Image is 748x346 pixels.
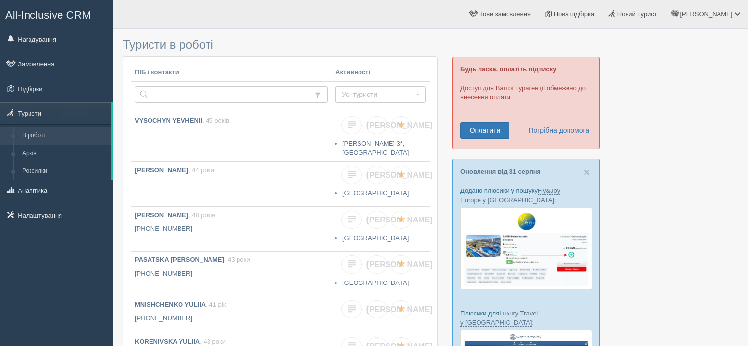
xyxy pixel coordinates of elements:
[331,64,430,82] th: Активності
[367,171,433,179] span: [PERSON_NAME]
[131,296,331,333] a: MNISHCHENKO YULIIA, 41 рік [PHONE_NUMBER]
[452,57,600,149] div: Доступ для Вашої турагенції обмежено до внесення оплати
[135,117,202,124] b: VYSOCHYN YEVHENII
[131,207,331,251] a: [PERSON_NAME], 48 років [PHONE_NUMBER]
[188,211,215,219] span: , 48 років
[460,65,556,73] b: Будь ласка, оплатіть підписку
[460,309,592,327] p: Плюсики для :
[135,166,188,174] b: [PERSON_NAME]
[202,117,229,124] span: , 45 років
[366,211,387,229] a: [PERSON_NAME]
[366,166,387,184] a: [PERSON_NAME]
[0,0,113,28] a: All-Inclusive CRM
[131,252,331,296] a: PASATSKA [PERSON_NAME], 43 роки [PHONE_NUMBER]
[135,86,308,103] input: Пошук за ПІБ, паспортом або контактами
[335,86,426,103] button: Усі туристи
[135,314,328,323] p: [PHONE_NUMBER]
[460,186,592,205] p: Додано плюсики у пошуку :
[460,207,592,290] img: fly-joy-de-proposal-crm-for-travel-agency.png
[188,166,214,174] span: , 44 роки
[135,224,328,234] p: [PHONE_NUMBER]
[342,189,409,197] a: [GEOGRAPHIC_DATA]
[460,187,560,204] a: Fly&Joy Europe у [GEOGRAPHIC_DATA]
[200,338,226,345] span: , 43 роки
[367,260,433,269] span: [PERSON_NAME]
[367,121,433,129] span: [PERSON_NAME]
[224,256,250,263] span: , 43 роки
[5,9,91,21] span: All-Inclusive CRM
[460,310,538,327] a: Luxury Travel у [GEOGRAPHIC_DATA]
[135,269,328,279] p: [PHONE_NUMBER]
[366,300,387,318] a: [PERSON_NAME]
[135,211,188,219] b: [PERSON_NAME]
[135,301,206,308] b: MNISHCHENKO YULIIA
[554,10,595,18] span: Нова підбірка
[584,167,590,177] button: Close
[342,90,413,99] span: Усі туристи
[135,338,200,345] b: KORENIVSKA YULIIA
[584,166,590,178] span: ×
[617,10,657,18] span: Новий турист
[18,145,111,162] a: Архів
[131,162,331,206] a: [PERSON_NAME], 44 роки
[366,116,387,134] a: [PERSON_NAME]
[18,162,111,180] a: Розсилки
[479,10,531,18] span: Нове замовлення
[342,279,409,286] a: [GEOGRAPHIC_DATA]
[131,112,331,157] a: VYSOCHYN YEVHENII, 45 років
[342,234,409,242] a: [GEOGRAPHIC_DATA]
[366,255,387,274] a: [PERSON_NAME]
[135,256,224,263] b: PASATSKA [PERSON_NAME]
[123,38,213,51] span: Туристи в роботі
[342,140,409,157] a: [PERSON_NAME] 3*, [GEOGRAPHIC_DATA]
[460,168,540,175] a: Оновлення від 31 серпня
[460,122,509,139] a: Оплатити
[206,301,226,308] span: , 41 рік
[18,127,111,145] a: В роботі
[680,10,732,18] span: [PERSON_NAME]
[367,216,433,224] span: [PERSON_NAME]
[367,305,433,314] span: [PERSON_NAME]
[131,64,331,82] th: ПІБ і контакти
[522,122,590,139] a: Потрібна допомога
